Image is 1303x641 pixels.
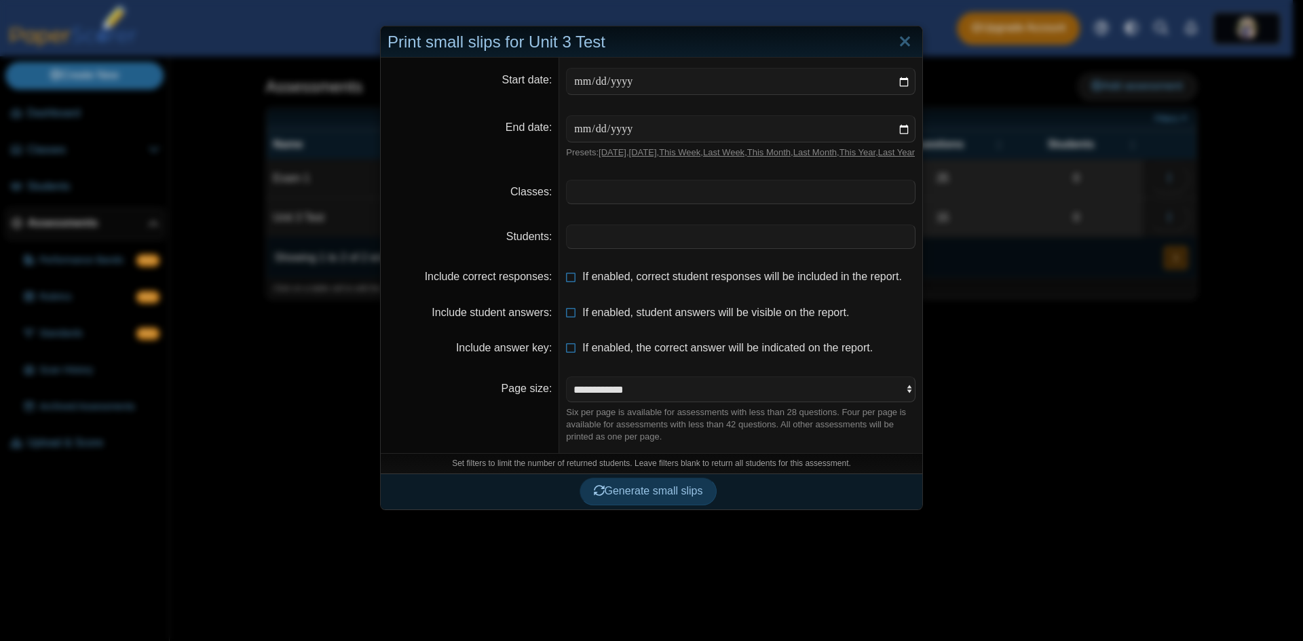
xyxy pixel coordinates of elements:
[878,147,915,157] a: Last Year
[510,186,552,197] label: Classes
[594,485,703,497] span: Generate small slips
[566,147,915,159] div: Presets: , , , , , , ,
[582,342,873,353] span: If enabled, the correct answer will be indicated on the report.
[566,406,915,444] div: Six per page is available for assessments with less than 28 questions. Four per page is available...
[747,147,791,157] a: This Month
[599,147,626,157] a: [DATE]
[839,147,876,157] a: This Year
[629,147,657,157] a: [DATE]
[381,26,922,58] div: Print small slips for Unit 3 Test
[506,231,552,242] label: Students
[506,121,552,133] label: End date
[582,307,849,318] span: If enabled, student answers will be visible on the report.
[580,478,717,505] button: Generate small slips
[502,74,552,85] label: Start date
[502,383,552,394] label: Page size
[894,31,915,54] a: Close
[793,147,837,157] a: Last Month
[582,271,902,282] span: If enabled, correct student responses will be included in the report.
[659,147,700,157] a: This Week
[456,342,552,353] label: Include answer key
[432,307,552,318] label: Include student answers
[425,271,552,282] label: Include correct responses
[566,180,915,204] tags: ​
[566,225,915,249] tags: ​
[703,147,744,157] a: Last Week
[381,453,922,473] div: Set filters to limit the number of returned students. Leave filters blank to return all students ...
